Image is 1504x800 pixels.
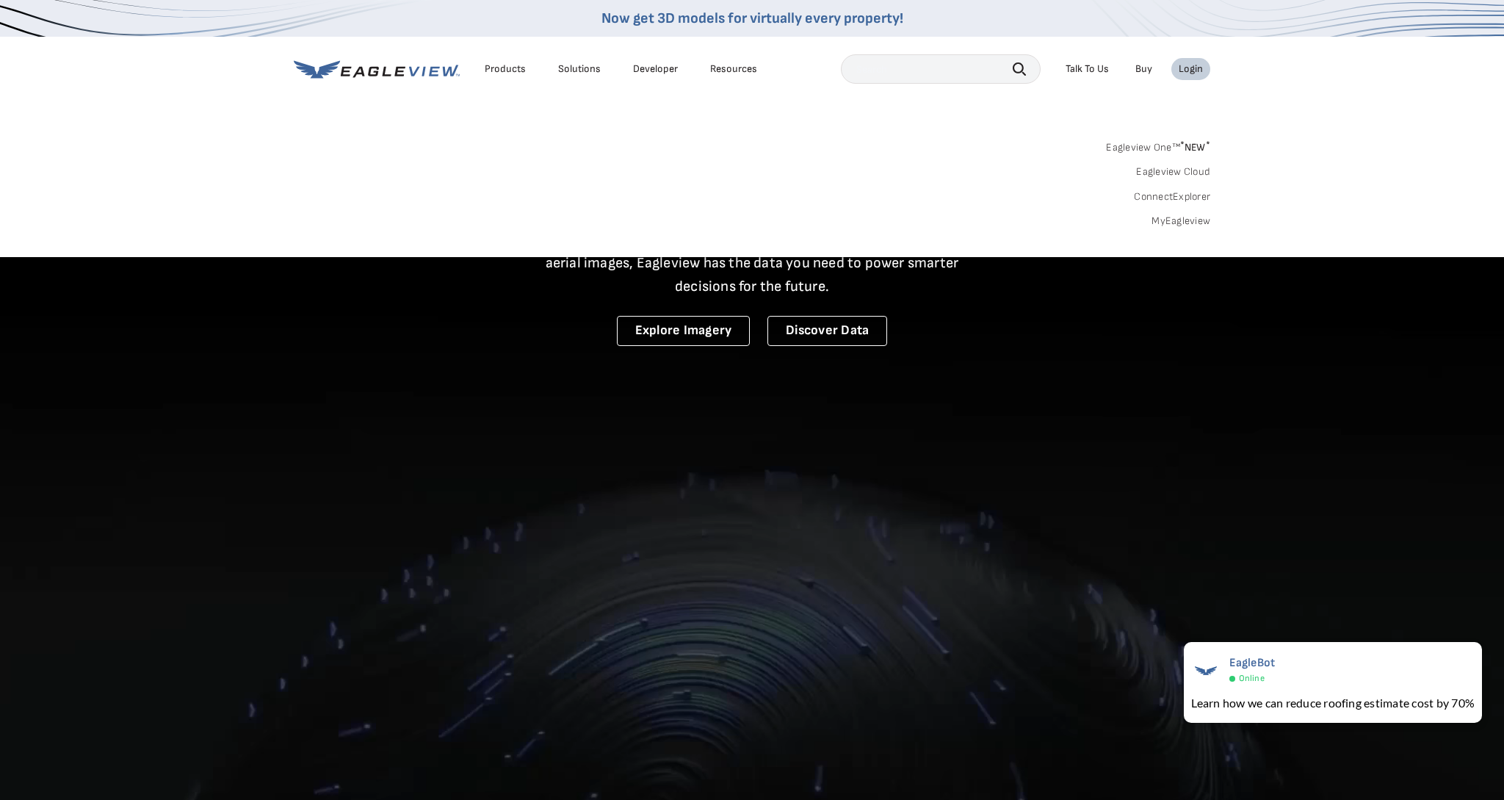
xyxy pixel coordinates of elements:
[767,316,887,346] a: Discover Data
[485,62,526,76] div: Products
[633,62,678,76] a: Developer
[1134,190,1210,203] a: ConnectExplorer
[710,62,757,76] div: Resources
[601,10,903,27] a: Now get 3D models for virtually every property!
[527,228,977,298] p: A new era starts here. Built on more than 3.5 billion high-resolution aerial images, Eagleview ha...
[1180,141,1210,154] span: NEW
[1179,62,1203,76] div: Login
[1191,694,1475,712] div: Learn how we can reduce roofing estimate cost by 70%
[1136,165,1210,179] a: Eagleview Cloud
[1229,656,1276,670] span: EagleBot
[1066,62,1109,76] div: Talk To Us
[841,54,1041,84] input: Search
[1239,673,1265,684] span: Online
[1151,215,1210,228] a: MyEagleview
[558,62,601,76] div: Solutions
[1191,656,1221,685] img: EagleBot
[1135,62,1152,76] a: Buy
[1106,137,1210,154] a: Eagleview One™*NEW*
[617,316,751,346] a: Explore Imagery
